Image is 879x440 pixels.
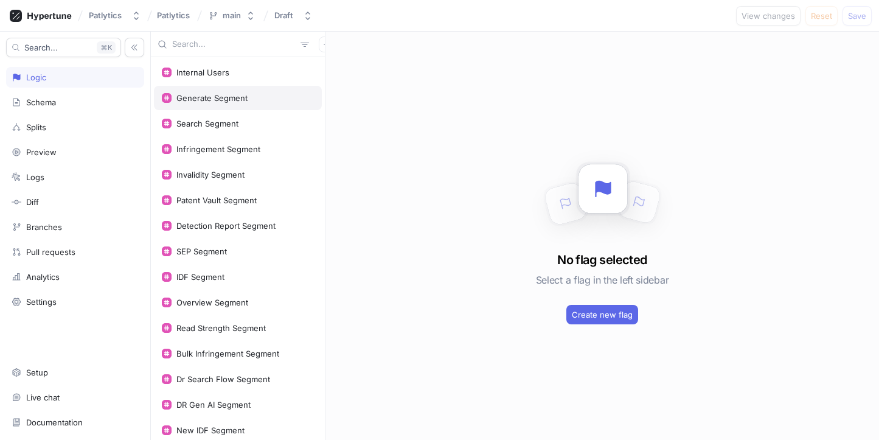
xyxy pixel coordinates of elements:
div: Settings [26,297,57,307]
span: View changes [742,12,795,19]
span: Save [848,12,866,19]
div: New IDF Segment [176,425,245,435]
button: main [203,5,260,26]
button: Patlytics [84,5,146,26]
div: Schema [26,97,56,107]
div: Logs [26,172,44,182]
div: Internal Users [176,68,229,77]
div: Overview Segment [176,298,248,307]
div: Analytics [26,272,60,282]
button: Create new flag [566,305,638,324]
button: Save [843,6,872,26]
button: Draft [269,5,318,26]
div: K [97,41,116,54]
div: Diff [26,197,39,207]
div: Read Strength Segment [176,323,266,333]
button: View changes [736,6,801,26]
div: Bulk Infringement Segment [176,349,279,358]
div: Live chat [26,393,60,402]
span: Patlytics [157,11,190,19]
div: Pull requests [26,247,75,257]
div: DR Gen AI Segment [176,400,251,410]
span: Create new flag [572,311,633,318]
button: Reset [805,6,838,26]
div: Patent Vault Segment [176,195,257,205]
div: Logic [26,72,46,82]
div: Invalidity Segment [176,170,245,180]
div: Preview [26,147,57,157]
div: Infringement Segment [176,144,260,154]
div: Generate Segment [176,93,248,103]
div: Dr Search Flow Segment [176,374,270,384]
div: Setup [26,368,48,377]
div: Patlytics [89,10,122,21]
a: Documentation [6,412,144,433]
div: Search Segment [176,119,238,128]
h5: Select a flag in the left sidebar [536,269,669,291]
div: IDF Segment [176,272,224,282]
div: SEP Segment [176,246,227,256]
button: Search...K [6,38,121,57]
span: Reset [811,12,832,19]
div: Branches [26,222,62,232]
div: Documentation [26,417,83,427]
div: Detection Report Segment [176,221,276,231]
input: Search... [172,38,296,51]
span: Search... [24,44,58,51]
div: main [223,10,241,21]
div: Draft [274,10,293,21]
h3: No flag selected [557,251,647,269]
div: Splits [26,122,46,132]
